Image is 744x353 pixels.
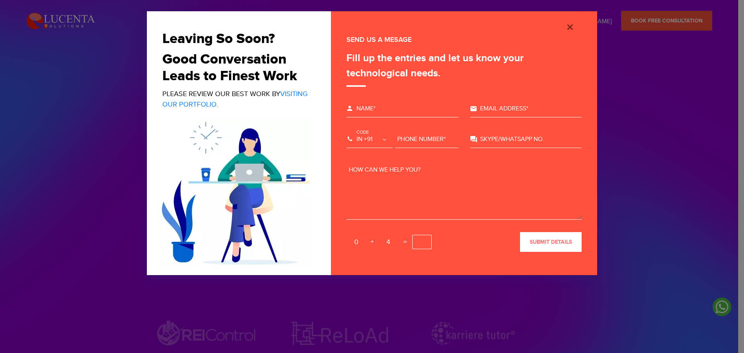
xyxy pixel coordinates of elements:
div: Fill up the entries and let us know your technological needs. [346,51,582,87]
span: = [400,236,411,248]
span: submit details [530,239,572,245]
h2: Leaving So Soon? [162,31,310,47]
span: + [367,236,377,248]
button: Close [558,21,582,32]
h2: Good Conversation Leads to Finest Work [162,51,310,84]
button: submit details [520,232,582,252]
img: cross_icon.png [565,22,575,32]
div: SEND US A MESAGE [346,34,582,45]
a: Visiting Our Portfolio [162,90,308,108]
p: Please review our best work by . [162,89,310,110]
